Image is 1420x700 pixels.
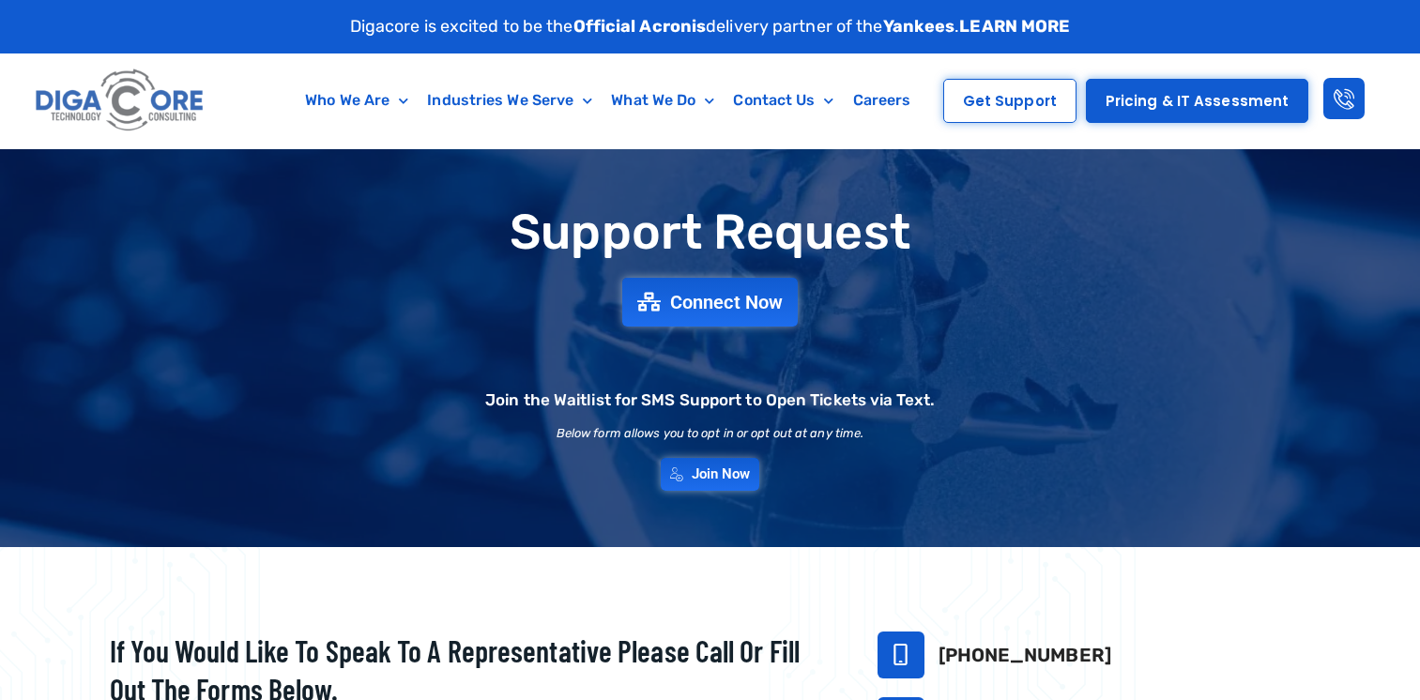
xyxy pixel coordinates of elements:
a: Who We Are [296,79,418,122]
h2: Join the Waitlist for SMS Support to Open Tickets via Text. [485,392,935,408]
span: Join Now [692,467,751,481]
a: Careers [844,79,921,122]
span: Pricing & IT Assessment [1106,94,1289,108]
a: Industries We Serve [418,79,602,122]
h1: Support Request [63,205,1358,259]
p: Digacore is excited to be the delivery partner of the . [350,14,1071,39]
span: Get Support [963,94,1057,108]
a: 732-646-5725 [878,632,924,678]
a: Pricing & IT Assessment [1086,79,1308,123]
h2: Below form allows you to opt in or opt out at any time. [557,427,864,439]
a: [PHONE_NUMBER] [939,644,1111,666]
a: LEARN MORE [959,16,1070,37]
a: Connect Now [622,278,798,327]
nav: Menu [285,79,931,122]
a: Join Now [661,458,760,491]
strong: Official Acronis [573,16,707,37]
span: Connect Now [670,293,783,312]
strong: Yankees [883,16,955,37]
a: What We Do [602,79,724,122]
img: Digacore logo 1 [31,63,210,139]
a: Get Support [943,79,1076,123]
a: Contact Us [724,79,843,122]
